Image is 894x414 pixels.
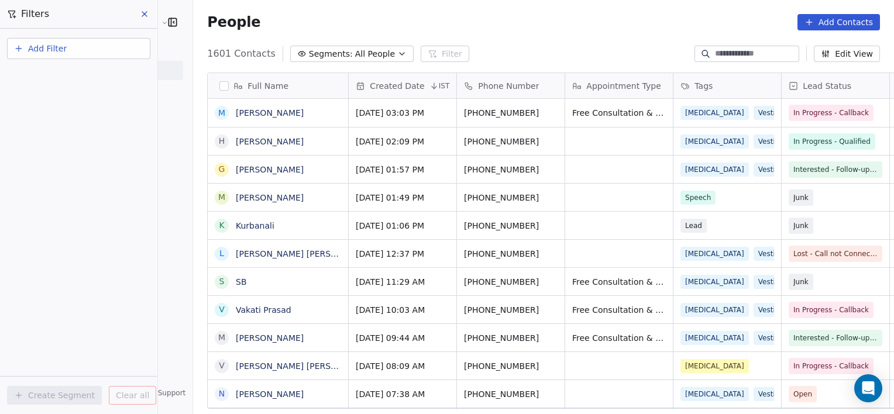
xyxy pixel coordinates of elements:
[797,14,880,30] button: Add Contacts
[572,332,666,344] span: Free Consultation & Free Screening
[236,137,304,146] a: [PERSON_NAME]
[680,163,749,177] span: [MEDICAL_DATA]
[356,332,449,344] span: [DATE] 09:44 AM
[793,248,878,260] span: Lost - Call not Connected
[236,165,304,174] a: [PERSON_NAME]
[814,46,880,62] button: Edit View
[673,73,781,98] div: Tags
[218,332,225,344] div: M
[586,80,661,92] span: Appointment Type
[464,360,558,372] span: [PHONE_NUMBER]
[236,249,374,258] a: [PERSON_NAME] [PERSON_NAME]
[464,220,558,232] span: [PHONE_NUMBER]
[236,108,304,118] a: [PERSON_NAME]
[421,46,469,62] button: Filter
[478,80,539,92] span: Phone Number
[356,164,449,175] span: [DATE] 01:57 PM
[754,275,785,289] span: Vestib
[754,303,785,317] span: Vestib
[356,107,449,119] span: [DATE] 03:03 PM
[356,248,449,260] span: [DATE] 12:37 PM
[236,221,274,230] a: Kurbanali
[680,134,749,149] span: [MEDICAL_DATA]
[572,304,666,316] span: Free Consultation & Free Screening
[219,219,225,232] div: K
[464,248,558,260] span: [PHONE_NUMBER]
[218,107,225,119] div: M
[464,192,558,203] span: [PHONE_NUMBER]
[356,136,449,147] span: [DATE] 02:09 PM
[132,388,185,398] span: Help & Support
[370,80,424,92] span: Created Date
[464,136,558,147] span: [PHONE_NUMBER]
[754,387,785,401] span: Vestib
[680,106,749,120] span: [MEDICAL_DATA]
[680,219,707,233] span: Lead
[219,360,225,372] div: V
[236,277,247,287] a: SB
[219,135,225,147] div: H
[565,73,673,98] div: Appointment Type
[464,164,558,175] span: [PHONE_NUMBER]
[208,73,348,98] div: Full Name
[854,374,882,402] div: Open Intercom Messenger
[803,80,851,92] span: Lead Status
[793,276,809,288] span: Junk
[680,359,749,373] span: [MEDICAL_DATA]
[236,333,304,343] a: [PERSON_NAME]
[219,275,225,288] div: S
[793,192,809,203] span: Junk
[793,107,869,119] span: In Progress - Callback
[572,276,666,288] span: Free Consultation & Free Screening
[356,192,449,203] span: [DATE] 01:49 PM
[207,47,275,61] span: 1601 Contacts
[793,388,812,400] span: Open
[207,13,260,31] span: People
[356,304,449,316] span: [DATE] 10:03 AM
[247,80,288,92] span: Full Name
[236,305,291,315] a: Vakati Prasad
[464,304,558,316] span: [PHONE_NUMBER]
[754,106,785,120] span: Vestib
[793,136,871,147] span: In Progress - Qualified
[464,276,558,288] span: [PHONE_NUMBER]
[464,388,558,400] span: [PHONE_NUMBER]
[680,275,749,289] span: [MEDICAL_DATA]
[464,332,558,344] span: [PHONE_NUMBER]
[219,163,225,175] div: G
[457,73,565,98] div: Phone Number
[356,388,449,400] span: [DATE] 07:38 AM
[219,247,224,260] div: L
[754,331,785,345] span: Vestib
[219,303,225,316] div: V
[754,247,785,261] span: Vestib
[680,387,749,401] span: [MEDICAL_DATA]
[356,360,449,372] span: [DATE] 08:09 AM
[754,163,785,177] span: Vestib
[680,247,749,261] span: [MEDICAL_DATA]
[236,193,304,202] a: [PERSON_NAME]
[694,80,713,92] span: Tags
[572,107,666,119] span: Free Consultation & Free Screening
[218,191,225,203] div: m
[793,220,809,232] span: Junk
[680,303,749,317] span: [MEDICAL_DATA]
[355,48,395,60] span: All People
[309,48,353,60] span: Segments:
[464,107,558,119] span: [PHONE_NUMBER]
[356,220,449,232] span: [DATE] 01:06 PM
[680,191,716,205] span: Speech
[680,331,749,345] span: [MEDICAL_DATA]
[793,164,878,175] span: Interested - Follow-up for Apt
[208,99,349,409] div: grid
[754,134,785,149] span: Vestib
[439,81,450,91] span: IST
[236,389,304,399] a: [PERSON_NAME]
[782,73,889,98] div: Lead Status
[349,73,456,98] div: Created DateIST
[356,276,449,288] span: [DATE] 11:29 AM
[793,360,869,372] span: In Progress - Callback
[236,361,374,371] a: [PERSON_NAME] [PERSON_NAME]
[793,332,878,344] span: Interested - Follow-up for Apt
[219,388,225,400] div: N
